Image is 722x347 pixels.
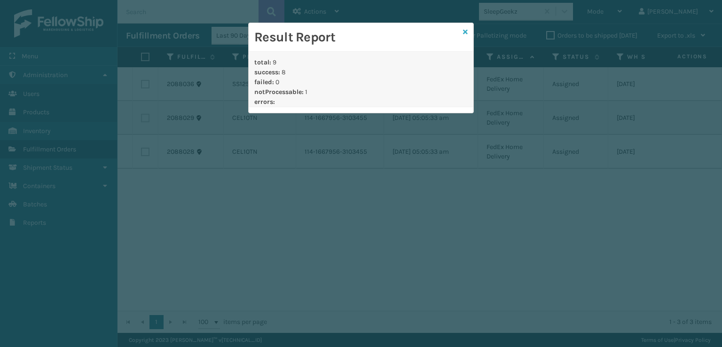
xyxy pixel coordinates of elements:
[254,58,271,66] strong: total :
[273,58,276,66] span: 9
[254,29,459,46] h2: Result Report
[282,68,286,76] span: 8
[275,78,279,86] span: 0
[254,68,280,76] strong: success :
[254,78,274,86] strong: failed :
[305,88,307,96] span: 1
[254,98,275,106] strong: errors :
[254,88,304,96] strong: notProcessable :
